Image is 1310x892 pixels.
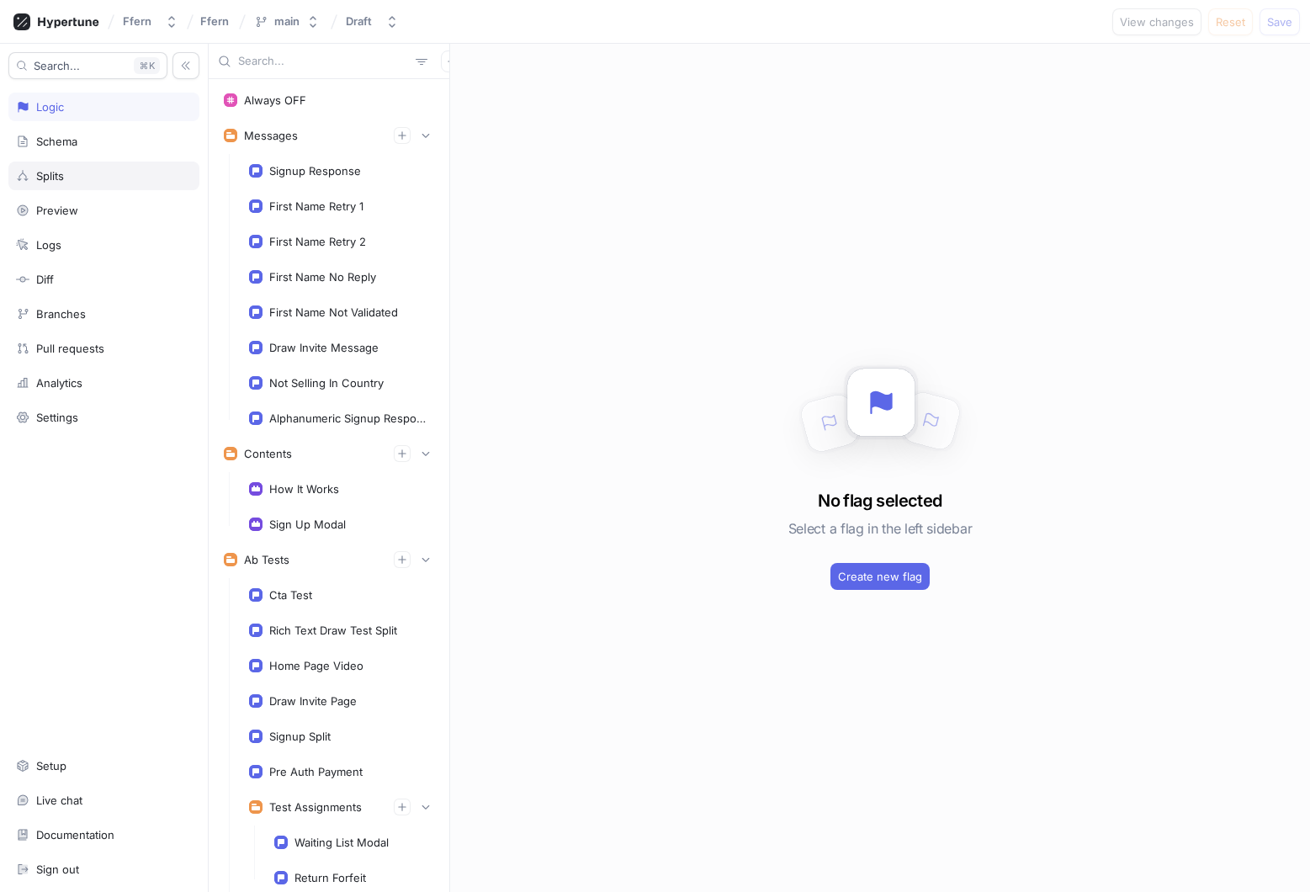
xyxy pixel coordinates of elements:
[788,513,972,544] h5: Select a flag in the left sidebar
[1260,8,1300,35] button: Save
[36,273,54,286] div: Diff
[269,164,361,178] div: Signup Response
[123,14,151,29] div: Ffern
[269,376,384,390] div: Not Selling In Country
[36,828,114,842] div: Documentation
[269,588,312,602] div: Cta Test
[1267,17,1292,27] span: Save
[269,518,346,531] div: Sign Up Modal
[269,411,427,425] div: Alphanumeric Signup Response
[1216,17,1245,27] span: Reset
[244,447,292,460] div: Contents
[34,61,80,71] span: Search...
[244,93,306,107] div: Always OFF
[274,14,300,29] div: main
[36,307,86,321] div: Branches
[269,800,362,814] div: Test Assignments
[244,553,289,566] div: Ab Tests
[269,235,366,248] div: First Name Retry 2
[269,270,376,284] div: First Name No Reply
[818,488,941,513] h3: No flag selected
[269,199,363,213] div: First Name Retry 1
[269,624,397,637] div: Rich Text Draw Test Split
[36,863,79,876] div: Sign out
[244,129,298,142] div: Messages
[269,765,363,778] div: Pre Auth Payment
[269,730,331,743] div: Signup Split
[830,563,930,590] button: Create new flag
[838,571,922,581] span: Create new flag
[346,14,372,29] div: Draft
[269,659,363,672] div: Home Page Video
[36,100,64,114] div: Logic
[294,836,389,849] div: Waiting List Modal
[247,8,326,35] button: main
[36,135,77,148] div: Schema
[269,341,379,354] div: Draw Invite Message
[116,8,185,35] button: Ffern
[339,8,406,35] button: Draft
[36,794,82,807] div: Live chat
[1112,8,1201,35] button: View changes
[200,15,229,27] span: Ffern
[1120,17,1194,27] span: View changes
[269,694,357,708] div: Draw Invite Page
[36,342,104,355] div: Pull requests
[269,482,339,496] div: How It Works
[36,376,82,390] div: Analytics
[36,411,78,424] div: Settings
[36,759,66,773] div: Setup
[8,52,167,79] button: Search...K
[269,305,398,319] div: First Name Not Validated
[36,238,61,252] div: Logs
[8,820,199,849] a: Documentation
[238,53,409,70] input: Search...
[1208,8,1253,35] button: Reset
[294,871,366,884] div: Return Forfeit
[36,204,78,217] div: Preview
[134,57,160,74] div: K
[36,169,64,183] div: Splits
